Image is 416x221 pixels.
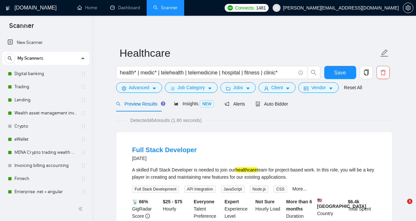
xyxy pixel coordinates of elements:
[225,101,245,107] span: Alerts
[194,199,214,204] b: Everyone
[174,101,214,106] span: Insights
[145,214,150,218] span: info-circle
[132,146,197,153] a: Full Stack Developer
[316,198,347,220] div: Country
[360,66,373,79] button: copy
[14,93,77,107] a: Lending
[81,176,86,181] span: holder
[174,101,179,106] span: area-chart
[285,198,316,220] div: Duration
[2,36,89,49] li: New Scanner
[81,137,86,142] span: holder
[256,101,288,107] span: Auto Bidder
[254,198,285,220] div: Hourly Load
[17,52,43,65] span: My Scanners
[132,199,148,204] b: 📡 66%
[132,186,179,193] span: Full Stack Development
[14,120,77,133] a: Crypto
[81,97,86,103] span: holder
[407,199,412,204] span: 1
[307,70,320,75] span: search
[14,67,77,80] a: Digital banking
[271,84,283,91] span: Client
[256,102,260,106] span: robot
[5,53,15,64] button: search
[394,199,409,214] iframe: Intercom live chat
[329,86,333,91] span: caret-down
[6,3,10,13] img: logo
[403,3,413,13] button: setting
[14,159,77,172] a: Invoicing billing accounting
[131,198,162,220] div: GigRadar Score
[256,4,266,11] span: 1481
[200,100,214,108] span: NEW
[233,84,243,91] span: Jobs
[132,166,376,181] div: A skilled Full Stack Developer is needed to join our team for project-based work. In this role, y...
[81,124,86,129] span: holder
[228,5,233,10] img: upwork-logo.png
[81,71,86,76] span: holder
[178,84,205,91] span: Job Category
[274,6,279,10] span: user
[77,5,97,10] a: homeHome
[317,198,322,203] img: 🇺🇸
[360,70,373,75] span: copy
[192,198,223,220] div: Talent Preference
[14,80,77,93] a: Trading
[246,86,250,91] span: caret-down
[81,110,86,116] span: holder
[4,21,39,35] span: Scanner
[81,84,86,90] span: holder
[403,5,413,10] a: setting
[78,206,85,212] span: double-left
[165,82,218,93] button: barsJob Categorycaret-down
[235,4,255,11] span: Connects:
[286,199,312,211] b: More than 6 months
[298,82,338,93] button: idcardVendorcaret-down
[324,66,356,79] button: Save
[347,198,378,220] div: Total Spent
[348,199,359,204] b: $ 6.4k
[116,82,162,93] button: settingAdvancedcaret-down
[256,199,275,204] b: Not Sure
[285,86,290,91] span: caret-down
[292,186,307,191] a: More...
[235,167,257,172] mark: healthcare
[81,163,86,168] span: holder
[126,117,206,124] span: Detected 464 results (1.80 seconds)
[184,186,215,193] span: API Integration
[14,185,77,198] a: Enterprise .net + angular
[14,146,77,159] a: MENA Crypto trading wealth manag
[274,186,287,193] span: CSS
[225,199,239,204] b: Expert
[163,199,182,204] b: $25 - $75
[220,82,256,93] button: folderJobscaret-down
[304,86,308,91] span: idcard
[307,66,320,79] button: search
[225,102,229,106] span: notification
[226,86,231,91] span: folder
[152,86,157,91] span: caret-down
[81,150,86,155] span: holder
[258,82,296,93] button: userClientcaret-down
[377,70,389,75] span: delete
[161,198,192,220] div: Hourly
[116,101,163,107] span: Preview Results
[264,86,269,91] span: user
[334,69,346,77] span: Save
[116,102,121,106] span: search
[317,198,366,209] b: [GEOGRAPHIC_DATA]
[120,45,379,61] input: Scanner name...
[81,189,86,194] span: holder
[299,70,303,75] span: info-circle
[14,172,77,185] a: Fintech
[14,133,77,146] a: eWallet
[377,66,390,79] button: delete
[122,86,126,91] span: setting
[403,5,413,10] span: setting
[223,198,254,220] div: Experience Level
[160,101,166,107] div: Tooltip anchor
[380,49,389,57] span: edit
[132,154,197,162] div: [DATE]
[344,84,362,91] a: Reset All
